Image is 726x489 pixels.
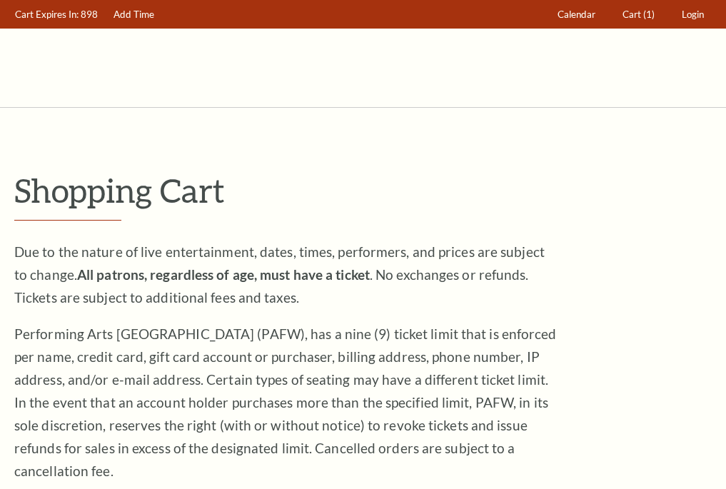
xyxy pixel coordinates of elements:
[14,323,557,483] p: Performing Arts [GEOGRAPHIC_DATA] (PAFW), has a nine (9) ticket limit that is enforced per name, ...
[551,1,603,29] a: Calendar
[107,1,161,29] a: Add Time
[15,9,79,20] span: Cart Expires In:
[14,172,712,208] p: Shopping Cart
[643,9,655,20] span: (1)
[14,243,545,306] span: Due to the nature of live entertainment, dates, times, performers, and prices are subject to chan...
[675,1,711,29] a: Login
[81,9,98,20] span: 898
[77,266,370,283] strong: All patrons, regardless of age, must have a ticket
[558,9,595,20] span: Calendar
[622,9,641,20] span: Cart
[616,1,662,29] a: Cart (1)
[682,9,704,20] span: Login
